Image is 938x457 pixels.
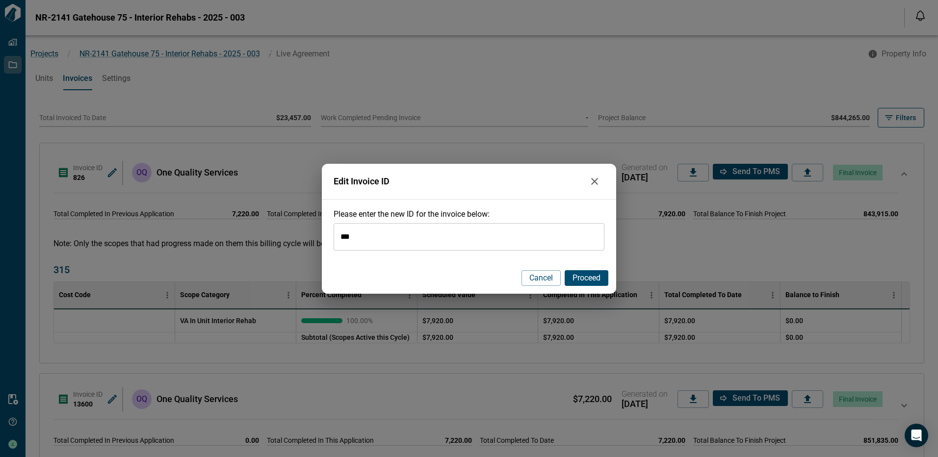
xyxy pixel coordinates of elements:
span: Edit Invoice ID [334,177,585,186]
span: Please enter the new ID for the invoice below: [334,209,490,219]
div: Open Intercom Messenger [905,424,928,447]
button: Cancel [521,270,561,286]
button: Proceed [565,270,608,286]
span: Proceed [573,273,600,283]
span: Cancel [529,273,553,283]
